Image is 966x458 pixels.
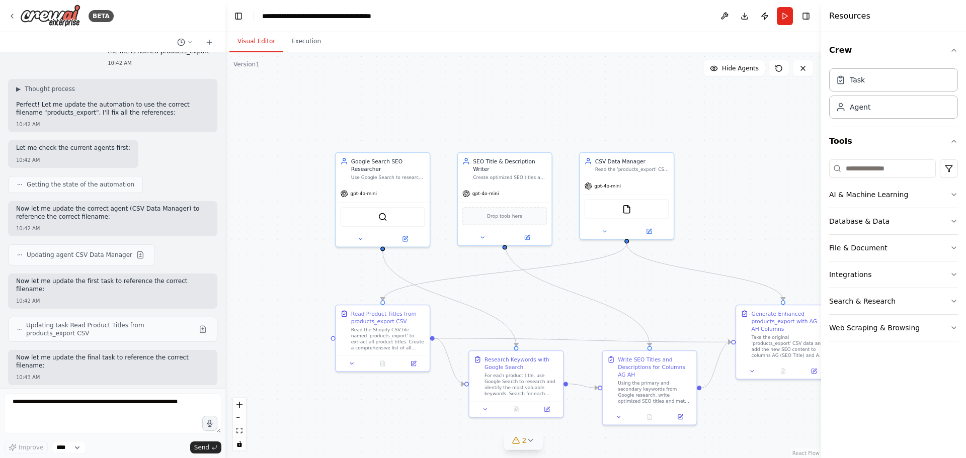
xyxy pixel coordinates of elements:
g: Edge from c254001f-d634-47d6-b7eb-ca8548aebbe0 to f247a345-e7c4-4b54-982c-50549e12650f [568,380,598,392]
span: gpt-4o-mini [594,183,621,189]
button: Open in side panel [667,412,693,421]
div: Crew [829,64,958,127]
button: Hide Agents [704,60,765,76]
button: Execution [283,31,329,52]
span: Send [194,443,209,451]
button: Switch to previous chat [173,36,197,48]
div: Google Search SEO ResearcherUse Google Search to research each product title and identify primary... [335,152,430,247]
div: React Flow controls [233,398,246,450]
div: Generate Enhanced products_export with AG AH Columns [752,310,826,332]
span: Thought process [25,85,75,93]
button: Click to speak your automation idea [202,416,217,431]
div: SEO Title & Description WriterCreate optimized SEO titles and meta descriptions for columns AG an... [457,152,552,246]
nav: breadcrumb [262,11,375,21]
button: zoom out [233,411,246,424]
div: Take the original 'products_export' CSV data and add the new SEO content to columns AG (SEO Title... [752,334,826,359]
span: Improve [19,443,43,451]
span: Hide Agents [722,64,759,72]
button: No output available [500,405,532,414]
button: Open in side panel [383,234,427,243]
div: Read Product Titles from products_export CSVRead the Shopify CSV file named 'products_export' to ... [335,305,430,372]
div: SEO Title & Description Writer [473,157,547,172]
button: Tools [829,127,958,155]
button: Improve [4,441,48,454]
g: Edge from b07ae91b-5d9f-4945-984e-0d752b87086f to 1fc42d4c-2571-4571-ba05-5ab02d7123db [623,243,787,300]
div: Research Keywords with Google Search [485,355,558,371]
div: CSV Data ManagerRead the 'products_export' CSV file, process all product titles, coordinate SEO r... [579,152,674,240]
span: gpt-4o-mini [350,191,377,197]
button: Hide left sidebar [231,9,246,23]
div: Write SEO Titles and Descriptions for Columns AG AH [618,355,692,378]
button: Start a new chat [201,36,217,48]
button: Hide right sidebar [799,9,813,23]
span: Drop tools here [487,212,522,220]
button: No output available [767,367,799,376]
button: Open in side panel [400,359,427,368]
button: Database & Data [829,208,958,234]
button: toggle interactivity [233,437,246,450]
a: React Flow attribution [792,450,820,456]
div: File & Document [829,243,888,253]
div: Using the primary and secondary keywords from Google research, write optimized SEO titles and met... [618,380,692,405]
div: Use Google Search to research each product title and identify primary and secondary keywords that... [351,174,425,180]
div: Read Product Titles from products_export CSV [351,310,425,325]
div: Research Keywords with Google SearchFor each product title, use Google Search to research and ide... [468,350,563,418]
h4: Resources [829,10,870,22]
div: 10:43 AM [16,374,209,381]
span: 2 [522,435,527,445]
button: 2 [504,431,543,450]
button: No output available [367,359,399,368]
div: For each product title, use Google Search to research and identify the most valuable keywords. Se... [485,373,558,397]
p: Let me check the current agents first: [16,144,130,152]
g: Edge from 7c75a88d-7872-42d7-8aaa-8147ef4ec85b to c254001f-d634-47d6-b7eb-ca8548aebbe0 [435,334,464,388]
button: zoom in [233,398,246,411]
img: FileReadTool [622,205,631,214]
button: fit view [233,424,246,437]
p: Now let me update the final task to reference the correct filename: [16,354,209,370]
button: ▶Thought process [16,85,75,93]
button: Visual Editor [229,31,283,52]
button: Send [190,441,221,453]
div: AI & Machine Learning [829,190,908,200]
span: Getting the state of the automation [27,180,134,189]
button: Open in side panel [534,405,560,414]
g: Edge from b07ae91b-5d9f-4945-984e-0d752b87086f to 7c75a88d-7872-42d7-8aaa-8147ef4ec85b [379,243,630,300]
div: Version 1 [233,60,260,68]
div: Create optimized SEO titles and meta descriptions for columns AG and AH using primary and seconda... [473,174,547,180]
div: Read the Shopify CSV file named 'products_export' to extract all product titles. Create a compreh... [351,327,425,351]
p: Now let me update the first task to reference the correct filename: [16,278,209,293]
div: 10:42 AM [108,59,209,67]
button: Open in side panel [627,227,671,236]
img: SerpApiGoogleSearchTool [378,212,387,221]
div: Generate Enhanced products_export with AG AH ColumnsTake the original 'products_export' CSV data ... [736,305,831,380]
span: gpt-4o-mini [472,191,499,197]
div: Web Scraping & Browsing [829,323,920,333]
div: Task [850,75,865,85]
div: BETA [89,10,114,22]
div: Tools [829,155,958,349]
button: Search & Research [829,288,958,314]
div: Integrations [829,269,871,280]
div: Read the 'products_export' CSV file, process all product titles, coordinate SEO research and cont... [595,166,669,172]
div: 10:42 AM [16,225,209,232]
g: Edge from 12d5caf2-bcae-4010-b489-57f69f45da1c to c254001f-d634-47d6-b7eb-ca8548aebbe0 [379,251,520,346]
button: Web Scraping & Browsing [829,315,958,341]
div: Google Search SEO Researcher [351,157,425,172]
g: Edge from f247a345-e7c4-4b54-982c-50549e12650f to 1fc42d4c-2571-4571-ba05-5ab02d7123db [701,338,731,392]
g: Edge from 7c75a88d-7872-42d7-8aaa-8147ef4ec85b to 1fc42d4c-2571-4571-ba05-5ab02d7123db [435,334,732,346]
button: Open in side panel [801,367,827,376]
g: Edge from 12652b71-b45a-4e20-b537-da94921b39e6 to f247a345-e7c4-4b54-982c-50549e12650f [501,242,654,346]
div: 10:42 AM [16,121,209,128]
div: 10:42 AM [16,156,130,164]
button: Open in side panel [506,233,549,242]
button: No output available [633,412,666,421]
p: Perfect! Let me update the automation to use the correct filename "products_export". I'll fix all... [16,101,209,117]
div: Search & Research [829,296,896,306]
button: File & Document [829,235,958,261]
button: Crew [829,36,958,64]
div: Database & Data [829,216,890,226]
p: Now let me update the correct agent (CSV Data Manager) to reference the correct filename: [16,205,209,221]
span: ▶ [16,85,21,93]
span: Updating agent CSV Data Manager [27,251,132,259]
div: 10:42 AM [16,297,209,305]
